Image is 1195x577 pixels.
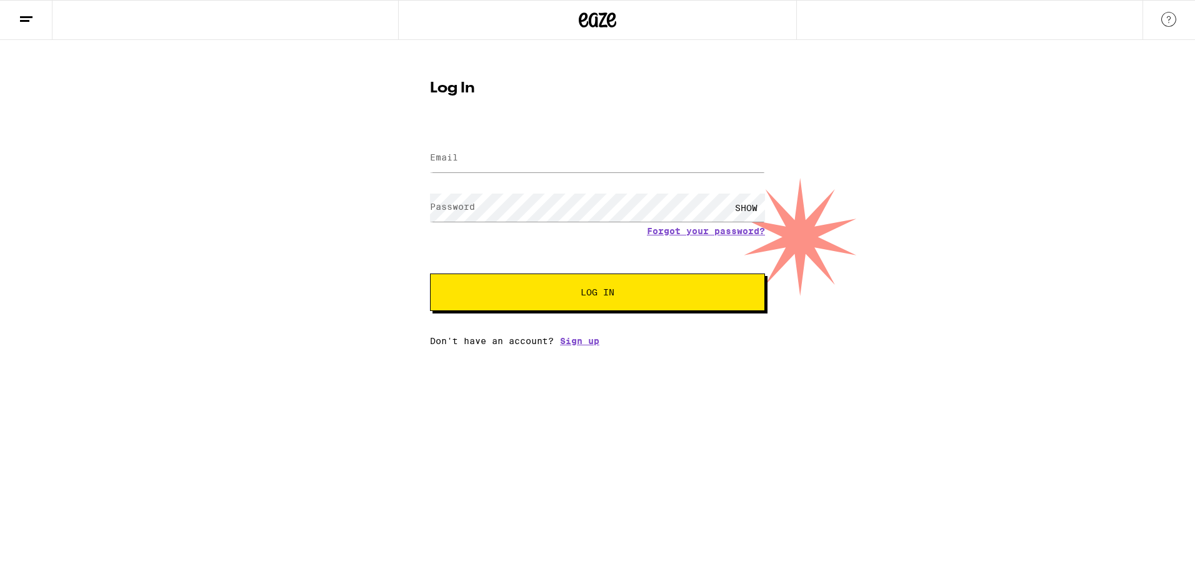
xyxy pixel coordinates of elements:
div: Don't have an account? [430,336,765,346]
div: SHOW [727,194,765,222]
label: Email [430,152,458,162]
button: Log In [430,274,765,311]
a: Sign up [560,336,599,346]
input: Email [430,144,765,172]
label: Password [430,202,475,212]
h1: Log In [430,81,765,96]
span: Log In [581,288,614,297]
a: Forgot your password? [647,226,765,236]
